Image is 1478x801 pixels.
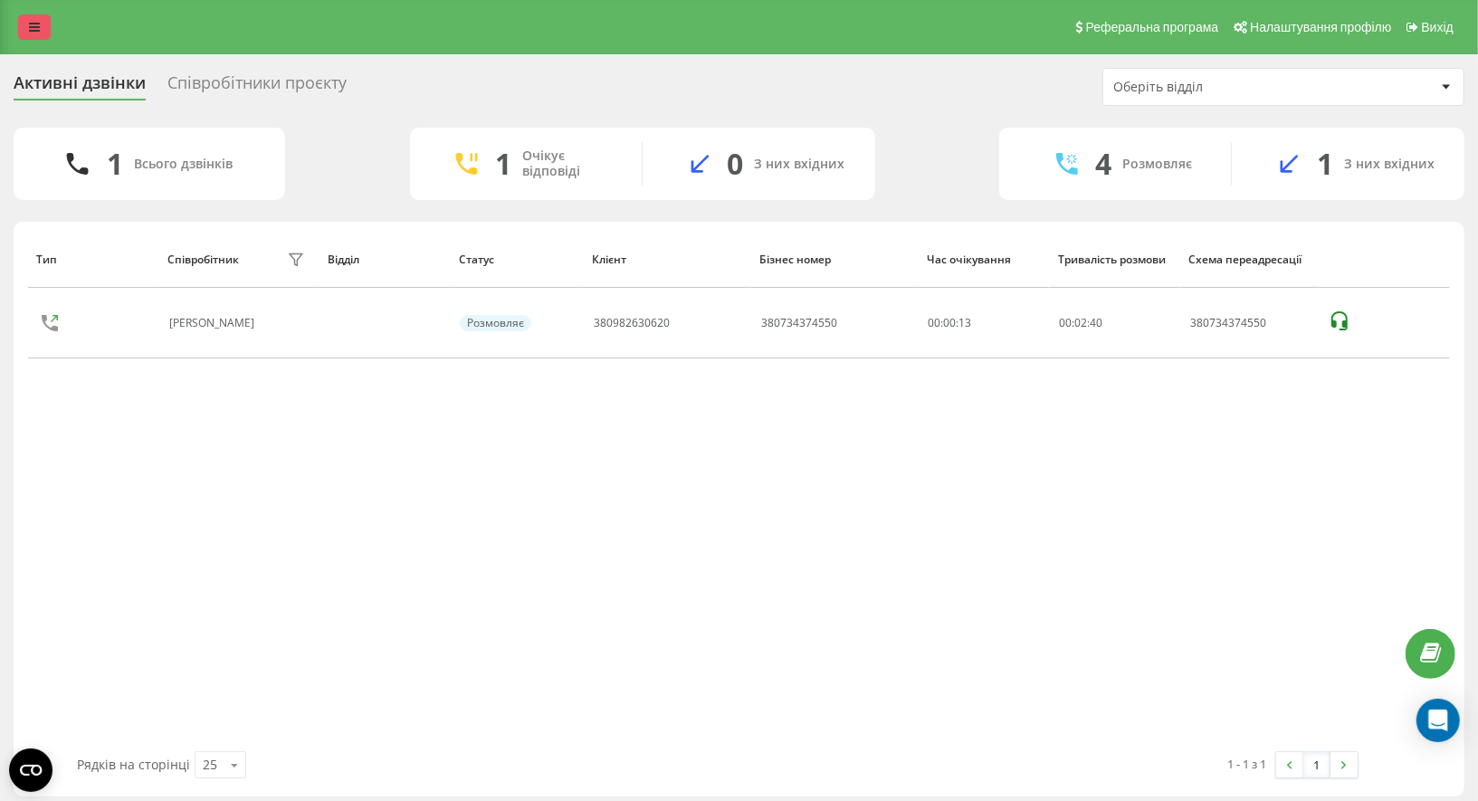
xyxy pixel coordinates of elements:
[107,147,123,181] div: 1
[169,317,259,329] div: [PERSON_NAME]
[328,253,442,266] div: Відділ
[1250,20,1391,34] span: Налаштування профілю
[927,253,1041,266] div: Час очікування
[728,147,744,181] div: 0
[1123,157,1193,172] div: Розмовляє
[1058,253,1172,266] div: Тривалість розмови
[523,148,615,179] div: Очікує відповіді
[1113,80,1330,95] div: Оберіть відділ
[1416,699,1460,742] div: Open Intercom Messenger
[459,253,576,266] div: Статус
[167,73,347,101] div: Співробітники проєкту
[929,317,1040,329] div: 00:00:13
[36,253,150,266] div: Тип
[761,317,837,329] div: 380734374550
[1228,755,1267,773] div: 1 - 1 з 1
[594,317,670,329] div: 380982630620
[593,253,743,266] div: Клієнт
[460,315,531,331] div: Розмовляє
[1190,317,1309,329] div: 380734374550
[1090,315,1102,330] span: 40
[14,73,146,101] div: Активні дзвінки
[1074,315,1087,330] span: 02
[203,756,217,774] div: 25
[1317,147,1333,181] div: 1
[759,253,910,266] div: Бізнес номер
[9,749,52,792] button: Open CMP widget
[167,253,239,266] div: Співробітник
[1059,317,1102,329] div: : :
[77,756,190,773] span: Рядків на сторінці
[1086,20,1219,34] span: Реферальна програма
[1344,157,1435,172] div: З них вхідних
[1189,253,1311,266] div: Схема переадресації
[1303,752,1330,777] a: 1
[1096,147,1112,181] div: 4
[1422,20,1454,34] span: Вихід
[1059,315,1072,330] span: 00
[755,157,845,172] div: З них вхідних
[134,157,233,172] div: Всього дзвінків
[496,147,512,181] div: 1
